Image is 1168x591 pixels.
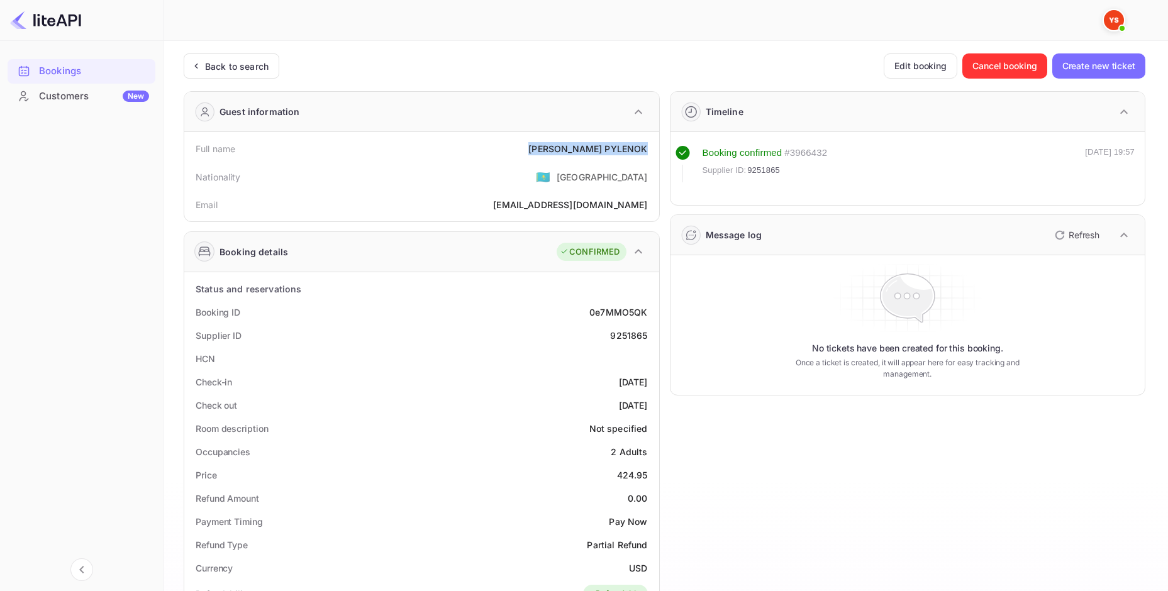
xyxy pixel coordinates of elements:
div: New [123,91,149,102]
div: Message log [706,228,762,241]
div: [DATE] [619,399,648,412]
div: [DATE] 19:57 [1085,146,1135,182]
span: United States [536,165,550,188]
div: Refund Amount [196,492,259,505]
div: 0e7MMO5QK [589,306,647,319]
div: Check out [196,399,237,412]
div: [DATE] [619,375,648,389]
div: Payment Timing [196,515,263,528]
div: Price [196,468,217,482]
p: Once a ticket is created, it will appear here for easy tracking and management. [780,357,1035,380]
div: Room description [196,422,268,435]
p: No tickets have been created for this booking. [812,342,1003,355]
div: Pay Now [609,515,647,528]
button: Collapse navigation [70,558,93,581]
button: Cancel booking [962,53,1047,79]
div: CONFIRMED [560,246,620,258]
div: CustomersNew [8,84,155,109]
div: Full name [196,142,235,155]
div: Partial Refund [587,538,647,551]
div: # 3966432 [784,146,827,160]
div: [GEOGRAPHIC_DATA] [557,170,648,184]
img: LiteAPI logo [10,10,81,30]
div: Bookings [8,59,155,84]
div: Refund Type [196,538,248,551]
div: Currency [196,561,233,575]
span: Supplier ID: [703,164,747,177]
div: USD [629,561,647,575]
div: Status and reservations [196,282,301,295]
a: Bookings [8,59,155,82]
span: 9251865 [747,164,780,177]
button: Refresh [1047,225,1104,245]
div: Occupancies [196,445,250,458]
div: Timeline [706,105,743,118]
button: Edit booking [884,53,957,79]
div: Booking details [220,245,288,258]
div: Nationality [196,170,241,184]
div: Customers [39,89,149,104]
div: Booking confirmed [703,146,782,160]
img: Yandex Support [1104,10,1124,30]
div: HCN [196,352,215,365]
div: Bookings [39,64,149,79]
div: Booking ID [196,306,240,319]
p: Refresh [1069,228,1099,241]
div: [EMAIL_ADDRESS][DOMAIN_NAME] [493,198,647,211]
div: Check-in [196,375,232,389]
a: CustomersNew [8,84,155,108]
div: Guest information [220,105,300,118]
button: Create new ticket [1052,53,1145,79]
div: 9251865 [610,329,647,342]
div: 424.95 [617,468,648,482]
div: Back to search [205,60,269,73]
div: 2 Adults [611,445,647,458]
div: Not specified [589,422,648,435]
div: [PERSON_NAME] PYLENOK [528,142,647,155]
div: 0.00 [628,492,648,505]
div: Supplier ID [196,329,242,342]
div: Email [196,198,218,211]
